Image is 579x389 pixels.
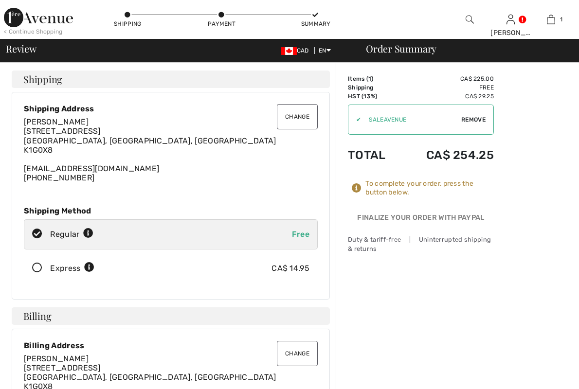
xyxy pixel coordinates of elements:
a: Sign In [507,15,515,24]
div: [PERSON_NAME] [490,28,530,38]
span: [STREET_ADDRESS] [GEOGRAPHIC_DATA], [GEOGRAPHIC_DATA], [GEOGRAPHIC_DATA] K1G0X8 [24,126,276,154]
a: 1 [531,14,571,25]
img: Canadian Dollar [281,47,297,55]
div: Shipping Method [24,206,318,215]
td: Total [348,139,400,172]
td: CA$ 254.25 [400,139,494,172]
button: Change [277,104,318,129]
td: Items ( ) [348,74,400,83]
img: My Info [507,14,515,25]
td: Shipping [348,83,400,92]
div: Shipping [113,19,142,28]
span: 1 [368,75,371,82]
td: CA$ 225.00 [400,74,494,83]
span: Shipping [23,74,62,84]
div: < Continue Shopping [4,27,63,36]
td: HST (13%) [348,92,400,101]
span: Free [292,230,309,239]
img: My Bag [547,14,555,25]
span: [PERSON_NAME] [24,354,89,363]
div: Express [50,263,94,274]
span: EN [319,47,331,54]
td: Free [400,83,494,92]
div: CA$ 14.95 [271,263,309,274]
div: To complete your order, press the button below. [365,179,494,197]
div: Billing Address [24,341,318,350]
input: Promo code [361,105,461,134]
div: Regular [50,229,93,240]
div: [EMAIL_ADDRESS][DOMAIN_NAME] [PHONE_NUMBER] [24,117,318,182]
span: [PERSON_NAME] [24,117,89,126]
span: 1 [560,15,562,24]
img: search the website [466,14,474,25]
div: Shipping Address [24,104,318,113]
div: ✔ [348,115,361,124]
span: Review [6,44,36,53]
div: Duty & tariff-free | Uninterrupted shipping & returns [348,235,494,253]
span: Billing [23,311,51,321]
div: Order Summary [354,44,573,53]
div: Summary [301,19,330,28]
span: CAD [281,47,313,54]
div: Finalize Your Order with PayPal [348,212,494,227]
img: 1ère Avenue [4,8,73,27]
td: CA$ 29.25 [400,92,494,101]
button: Change [277,341,318,366]
span: Remove [461,115,486,124]
div: Payment [207,19,236,28]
